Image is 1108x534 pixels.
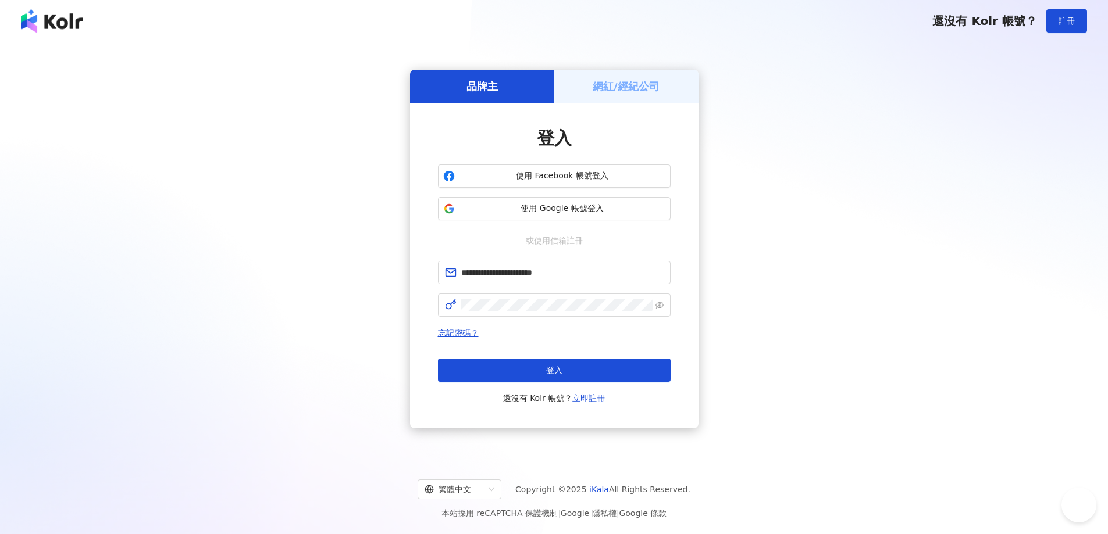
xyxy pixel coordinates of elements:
[438,328,479,338] a: 忘記密碼？
[1046,9,1087,33] button: 註冊
[537,128,572,148] span: 登入
[438,164,671,188] button: 使用 Facebook 帳號登入
[617,508,619,518] span: |
[1059,16,1075,26] span: 註冊
[572,393,605,403] a: 立即註冊
[515,482,690,496] span: Copyright © 2025 All Rights Reserved.
[438,197,671,220] button: 使用 Google 帳號登入
[561,508,617,518] a: Google 隱私權
[589,485,609,494] a: iKala
[441,506,667,520] span: 本站採用 reCAPTCHA 保護機制
[558,508,561,518] span: |
[655,301,664,309] span: eye-invisible
[546,365,562,375] span: 登入
[619,508,667,518] a: Google 條款
[1061,488,1096,522] iframe: Help Scout Beacon - Open
[425,480,484,499] div: 繁體中文
[932,14,1037,28] span: 還沒有 Kolr 帳號？
[466,79,498,94] h5: 品牌主
[459,170,665,182] span: 使用 Facebook 帳號登入
[593,79,660,94] h5: 網紅/經紀公司
[503,391,605,405] span: 還沒有 Kolr 帳號？
[438,359,671,382] button: 登入
[459,203,665,214] span: 使用 Google 帳號登入
[518,234,591,247] span: 或使用信箱註冊
[21,9,83,33] img: logo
